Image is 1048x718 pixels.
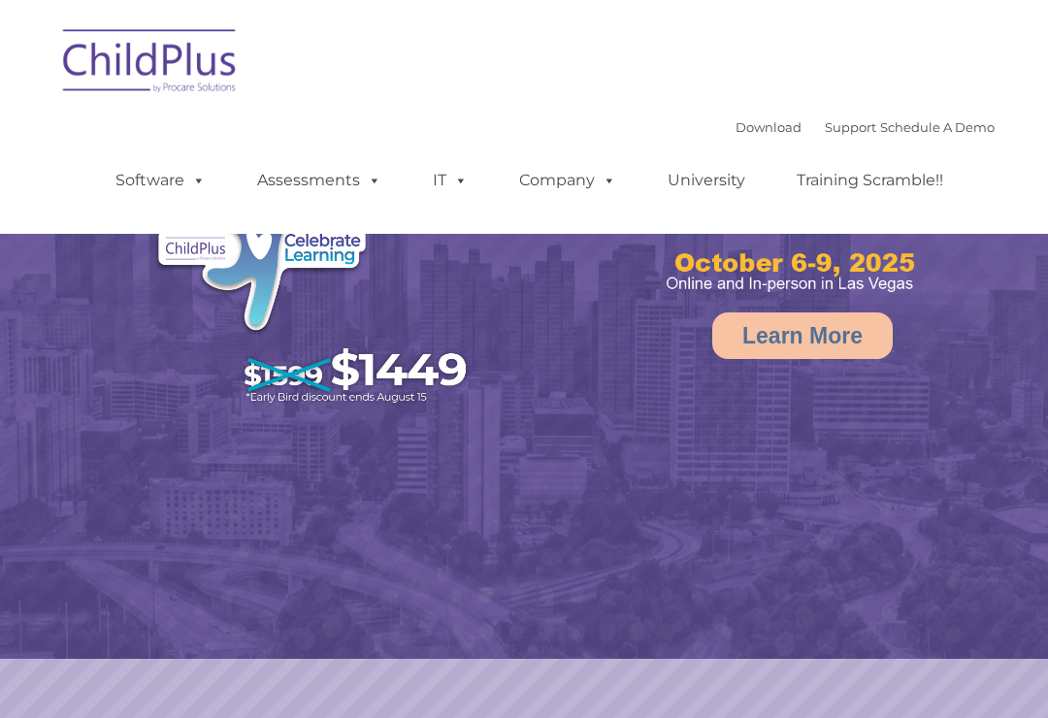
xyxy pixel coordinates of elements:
[880,119,995,135] a: Schedule A Demo
[53,16,247,113] img: ChildPlus by Procare Solutions
[825,119,876,135] a: Support
[413,161,487,200] a: IT
[712,312,893,359] a: Learn More
[736,119,802,135] a: Download
[500,161,636,200] a: Company
[777,161,963,200] a: Training Scramble!!
[96,161,225,200] a: Software
[736,119,995,135] font: |
[238,161,401,200] a: Assessments
[648,161,765,200] a: University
